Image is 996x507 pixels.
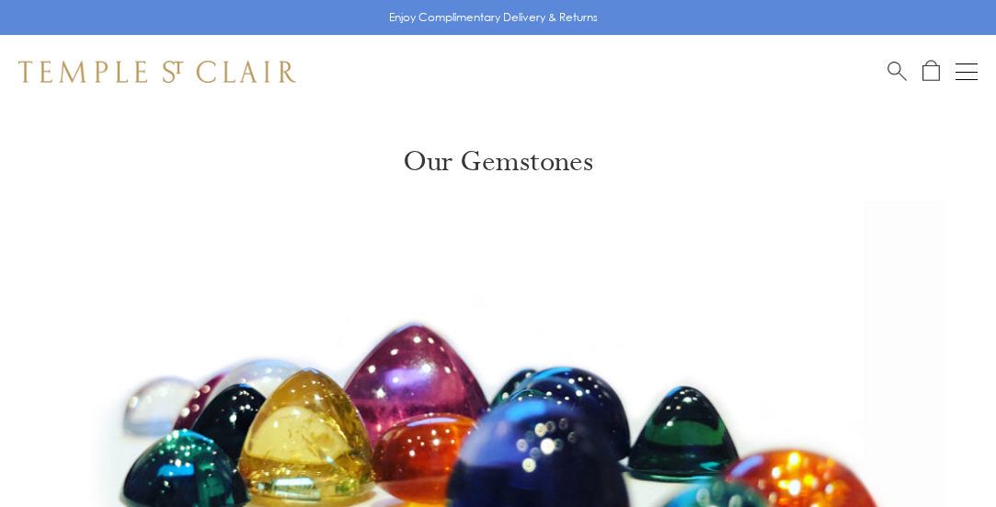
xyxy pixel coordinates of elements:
[403,109,593,179] h1: Our Gemstones
[887,60,907,83] a: Search
[922,60,940,83] a: Open Shopping Bag
[18,61,296,83] img: Temple St. Clair
[956,61,978,83] button: Open navigation
[389,8,598,27] p: Enjoy Complimentary Delivery & Returns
